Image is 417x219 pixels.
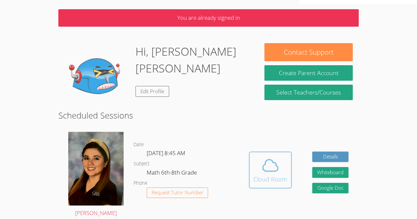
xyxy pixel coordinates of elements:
a: Edit Profile [135,86,169,97]
a: [PERSON_NAME] [68,132,124,218]
h2: Scheduled Sessions [58,109,359,122]
dt: Phone [134,179,147,187]
a: Details [312,151,348,162]
button: Contact Support [264,43,352,61]
dt: Subject [134,160,150,168]
button: Whiteboard [312,167,348,178]
a: Select Teachers/Courses [264,85,352,100]
img: avatar.png [68,132,124,205]
button: Cloud Room [249,151,292,188]
span: Request Tutor Number [152,190,203,195]
button: Create Parent Account [264,65,352,81]
img: default.png [64,43,130,109]
h1: Hi, [PERSON_NAME] [PERSON_NAME] [135,43,253,77]
span: [DATE] 8:45 AM [147,149,185,157]
div: Cloud Room [253,175,287,184]
dt: Date [134,141,144,149]
button: Request Tutor Number [147,187,208,198]
p: You are already signed in [58,9,359,27]
a: Google Doc [312,183,348,194]
dd: Math 6th-8th Grade [147,168,198,179]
